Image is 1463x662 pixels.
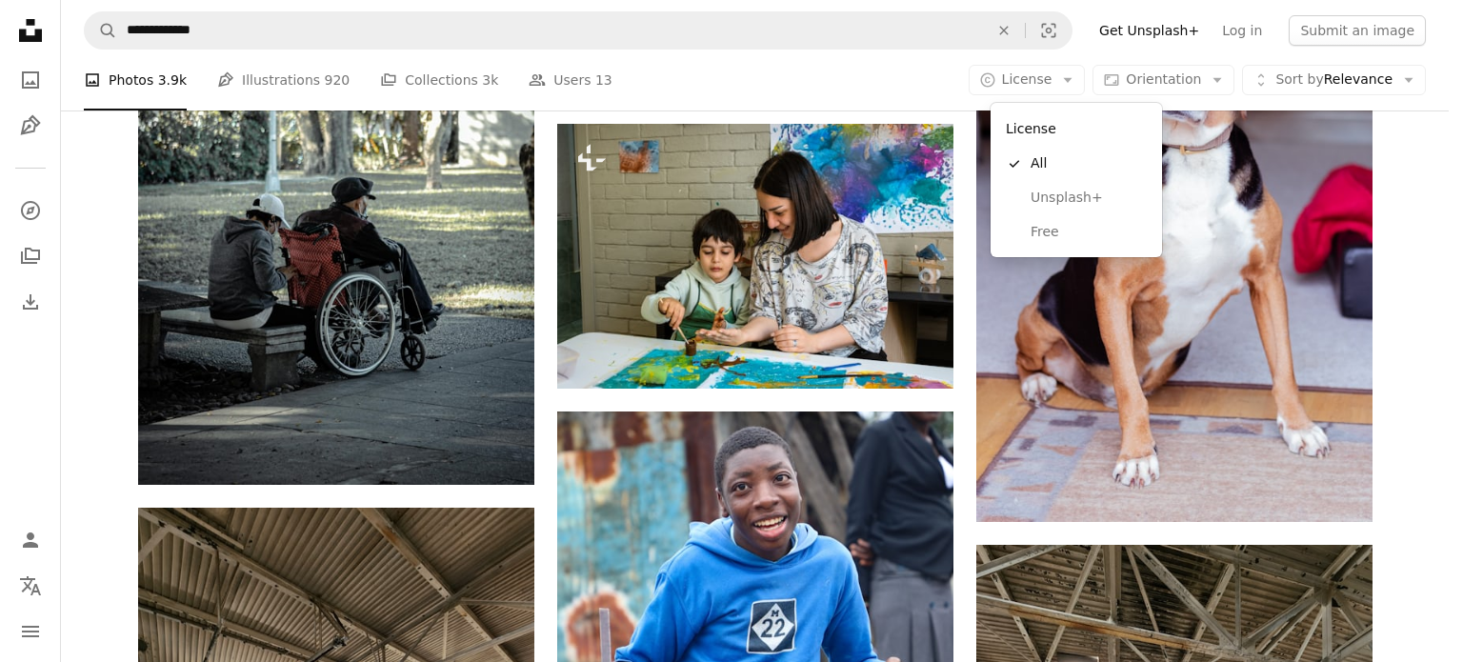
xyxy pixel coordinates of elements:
span: All [1031,154,1147,173]
div: License [991,103,1162,257]
div: License [998,110,1154,147]
button: License [969,65,1086,95]
span: Unsplash+ [1031,189,1147,208]
span: License [1002,71,1052,87]
button: Orientation [1092,65,1234,95]
span: Free [1031,223,1147,242]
